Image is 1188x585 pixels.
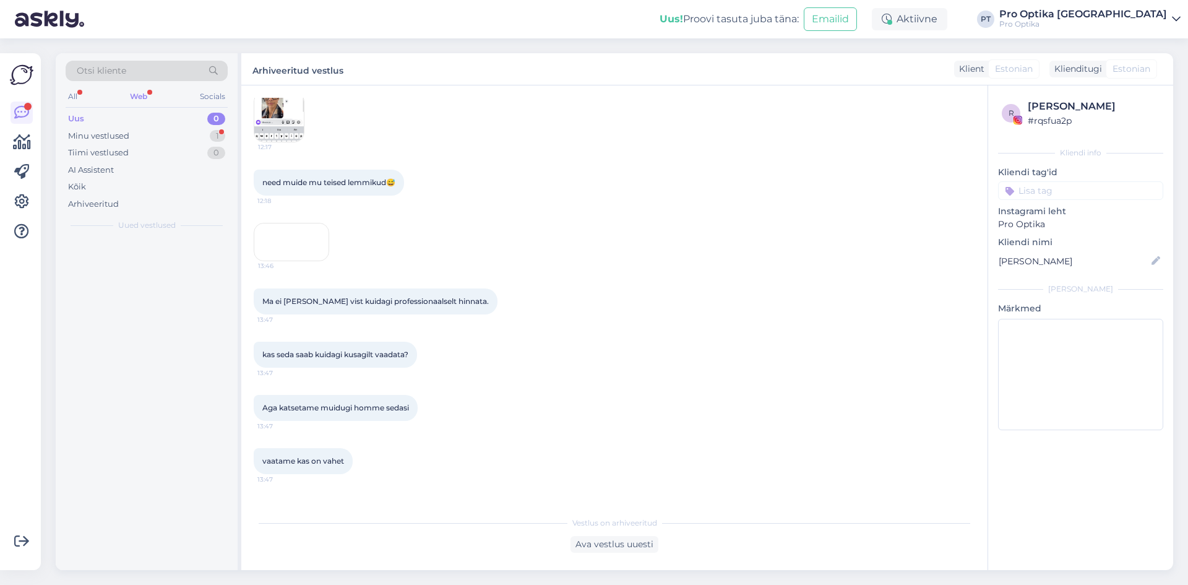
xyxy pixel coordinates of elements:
[258,261,304,271] span: 13:46
[872,8,947,30] div: Aktiivne
[1028,114,1160,128] div: # rqsfua2p
[262,178,395,187] span: need muide mu teised lemmikud😅
[1049,63,1102,76] div: Klienditugi
[998,181,1163,200] input: Lisa tag
[977,11,994,28] div: PT
[254,92,304,142] img: Attachment
[660,13,683,25] b: Uus!
[262,350,408,359] span: kas seda saab kuidagi kusagilt vaadata?
[998,236,1163,249] p: Kliendi nimi
[66,89,80,105] div: All
[1028,99,1160,114] div: [PERSON_NAME]
[999,254,1149,268] input: Lisa nimi
[572,518,657,529] span: Vestlus on arhiveeritud
[262,297,489,306] span: Ma ei [PERSON_NAME] vist kuidagi professionaalselt hinnata.
[118,220,176,231] span: Uued vestlused
[68,147,129,159] div: Tiimi vestlused
[660,12,799,27] div: Proovi tasuta juba täna:
[257,315,304,324] span: 13:47
[954,63,984,76] div: Klient
[68,130,129,142] div: Minu vestlused
[570,536,658,553] div: Ava vestlus uuesti
[804,7,857,31] button: Emailid
[207,147,225,159] div: 0
[68,164,114,176] div: AI Assistent
[127,89,150,105] div: Web
[995,63,1033,76] span: Estonian
[262,403,409,412] span: Aga katsetame muidugi homme sedasi
[999,9,1181,29] a: Pro Optika [GEOGRAPHIC_DATA]Pro Optika
[258,142,304,152] span: 12:17
[998,147,1163,158] div: Kliendi info
[10,63,33,87] img: Askly Logo
[999,9,1167,19] div: Pro Optika [GEOGRAPHIC_DATA]
[210,130,225,142] div: 1
[998,166,1163,179] p: Kliendi tag'id
[999,19,1167,29] div: Pro Optika
[68,181,86,193] div: Kõik
[257,196,304,206] span: 12:18
[998,302,1163,315] p: Märkmed
[68,198,119,210] div: Arhiveeritud
[257,368,304,378] span: 13:47
[257,475,304,484] span: 13:47
[68,113,84,125] div: Uus
[1009,108,1014,118] span: r
[998,205,1163,218] p: Instagrami leht
[1113,63,1150,76] span: Estonian
[207,113,225,125] div: 0
[252,61,343,77] label: Arhiveeritud vestlus
[998,218,1163,231] p: Pro Optika
[77,64,126,77] span: Otsi kliente
[998,284,1163,295] div: [PERSON_NAME]
[262,456,344,466] span: vaatame kas on vahet
[197,89,228,105] div: Socials
[257,422,304,431] span: 13:47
